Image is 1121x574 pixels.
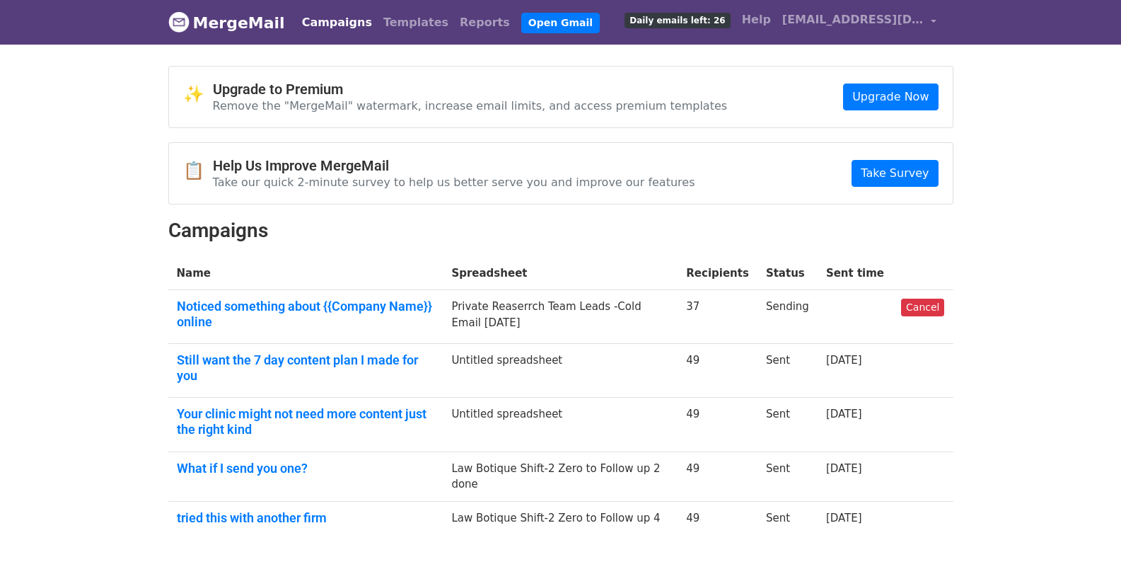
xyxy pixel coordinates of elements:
[852,160,938,187] a: Take Survey
[818,257,893,290] th: Sent time
[213,157,695,174] h4: Help Us Improve MergeMail
[443,501,678,539] td: Law Botique Shift-2 Zero to Follow up 4
[777,6,942,39] a: [EMAIL_ADDRESS][DOMAIN_NAME]
[296,8,378,37] a: Campaigns
[826,408,862,420] a: [DATE]
[168,11,190,33] img: MergeMail logo
[443,257,678,290] th: Spreadsheet
[901,299,944,316] a: Cancel
[826,512,862,524] a: [DATE]
[177,461,435,476] a: What if I send you one?
[678,452,757,501] td: 49
[177,352,435,383] a: Still want the 7 day content plan I made for you
[443,344,678,398] td: Untitled spreadsheet
[443,452,678,501] td: Law Botique Shift-2 Zero to Follow up 2 done
[678,290,757,344] td: 37
[443,290,678,344] td: Private Reaserrch Team Leads -Cold Email [DATE]
[213,175,695,190] p: Take our quick 2-minute survey to help us better serve you and improve our features
[213,98,728,113] p: Remove the "MergeMail" watermark, increase email limits, and access premium templates
[378,8,454,37] a: Templates
[619,6,736,34] a: Daily emails left: 26
[678,398,757,452] td: 49
[213,81,728,98] h4: Upgrade to Premium
[454,8,516,37] a: Reports
[183,84,213,105] span: ✨
[521,13,600,33] a: Open Gmail
[168,8,285,38] a: MergeMail
[678,257,757,290] th: Recipients
[177,299,435,329] a: Noticed something about {{Company Name}} online
[757,398,818,452] td: Sent
[177,406,435,437] a: Your clinic might not need more content just the right kind
[757,344,818,398] td: Sent
[757,290,818,344] td: Sending
[757,257,818,290] th: Status
[826,462,862,475] a: [DATE]
[782,11,924,28] span: [EMAIL_ADDRESS][DOMAIN_NAME]
[826,354,862,367] a: [DATE]
[843,84,938,110] a: Upgrade Now
[678,501,757,539] td: 49
[177,510,435,526] a: tried this with another firm
[183,161,213,181] span: 📋
[757,501,818,539] td: Sent
[168,219,953,243] h2: Campaigns
[168,257,443,290] th: Name
[443,398,678,452] td: Untitled spreadsheet
[625,13,730,28] span: Daily emails left: 26
[757,452,818,501] td: Sent
[678,344,757,398] td: 49
[736,6,777,34] a: Help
